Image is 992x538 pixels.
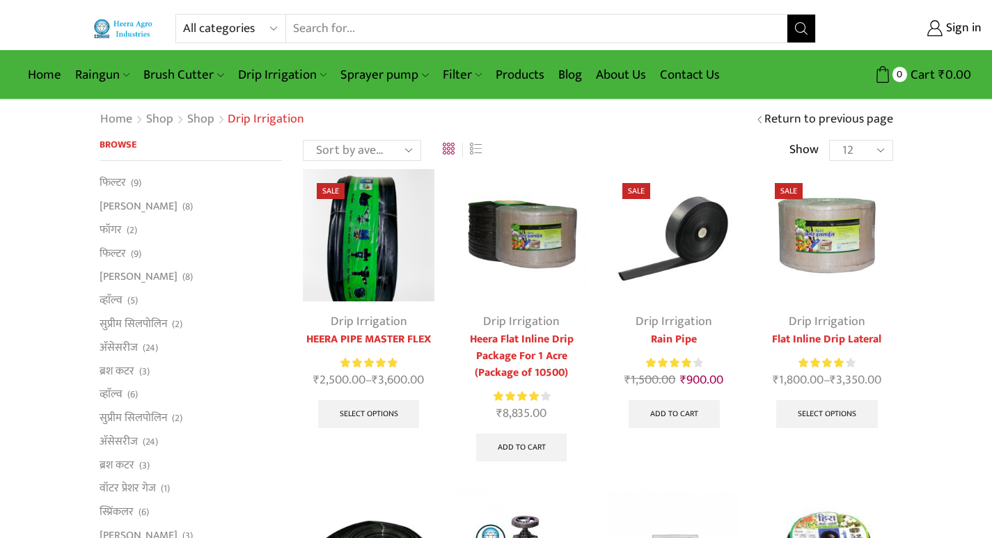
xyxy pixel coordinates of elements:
[100,359,134,383] a: ब्रश कटर
[773,370,779,390] span: ₹
[776,400,878,428] a: Select options for “Flat Inline Drip Lateral”
[340,356,397,370] div: Rated 5.00 out of 5
[787,15,815,42] button: Search button
[172,317,182,331] span: (2)
[340,356,397,370] span: Rated out of 5
[436,58,489,91] a: Filter
[589,58,653,91] a: About Us
[773,370,824,390] bdi: 1,800.00
[494,389,541,404] span: Rated out of 5
[476,434,567,461] a: Add to cart: “Heera Flat Inline Drip Package For 1 Acre (Package of 10500)”
[136,58,230,91] a: Brush Cutter
[100,218,122,242] a: फॉगर
[100,111,133,129] a: Home
[313,370,365,390] bdi: 2,500.00
[161,482,170,496] span: (1)
[172,411,182,425] span: (2)
[333,58,435,91] a: Sprayer pump
[455,331,587,381] a: Heera Flat Inline Drip Package For 1 Acre (Package of 10500)
[303,371,434,390] span: –
[789,141,819,159] span: Show
[303,169,434,301] img: Heera Gold Krushi Pipe Black
[21,58,68,91] a: Home
[127,388,138,402] span: (6)
[798,356,855,370] div: Rated 4.00 out of 5
[761,331,892,348] a: Flat Inline Drip Lateral
[907,65,935,84] span: Cart
[646,356,693,370] span: Rated out of 5
[653,58,727,91] a: Contact Us
[624,370,631,390] span: ₹
[100,111,304,129] nav: Breadcrumb
[228,112,304,127] h1: Drip Irrigation
[629,400,720,428] a: Add to cart: “Rain Pipe”
[680,370,686,390] span: ₹
[100,453,134,477] a: ब्रश कटर
[286,15,788,42] input: Search for...
[187,111,215,129] a: Shop
[830,62,971,88] a: 0 Cart ₹0.00
[100,175,126,194] a: फिल्टर
[798,356,844,370] span: Rated out of 5
[551,58,589,91] a: Blog
[100,383,123,406] a: व्हाॅल्व
[127,294,138,308] span: (5)
[303,140,421,161] select: Shop order
[100,477,156,500] a: वॉटर प्रेशर गेज
[100,195,178,219] a: [PERSON_NAME]
[231,58,333,91] a: Drip Irrigation
[317,183,345,199] span: Sale
[100,265,178,289] a: [PERSON_NAME]
[483,311,560,332] a: Drip Irrigation
[372,370,378,390] span: ₹
[892,67,907,81] span: 0
[494,389,550,404] div: Rated 4.21 out of 5
[938,64,971,86] bdi: 0.00
[100,429,138,453] a: अ‍ॅसेसरीज
[608,331,740,348] a: Rain Pipe
[143,341,158,355] span: (24)
[100,289,123,312] a: व्हाॅल्व
[145,111,174,129] a: Shop
[331,311,407,332] a: Drip Irrigation
[139,365,150,379] span: (3)
[830,370,836,390] span: ₹
[775,183,803,199] span: Sale
[182,200,193,214] span: (8)
[313,370,320,390] span: ₹
[127,223,137,237] span: (2)
[789,311,865,332] a: Drip Irrigation
[68,58,136,91] a: Raingun
[100,136,136,152] span: Browse
[764,111,893,129] a: Return to previous page
[608,169,740,301] img: Heera Rain Pipe
[455,169,587,301] img: Flat Inline
[100,500,134,524] a: स्प्रिंकलर
[303,331,434,348] a: HEERA PIPE MASTER FLEX
[496,403,503,424] span: ₹
[496,403,546,424] bdi: 8,835.00
[624,370,675,390] bdi: 1,500.00
[100,406,167,430] a: सुप्रीम सिलपोलिन
[830,370,881,390] bdi: 3,350.00
[761,169,892,301] img: Flat Inline Drip Lateral
[182,270,193,284] span: (8)
[131,176,141,190] span: (9)
[943,19,982,38] span: Sign in
[100,312,167,335] a: सुप्रीम सिलपोलिन
[622,183,650,199] span: Sale
[139,505,149,519] span: (6)
[489,58,551,91] a: Products
[761,371,892,390] span: –
[100,335,138,359] a: अ‍ॅसेसरीज
[646,356,702,370] div: Rated 4.13 out of 5
[938,64,945,86] span: ₹
[680,370,723,390] bdi: 900.00
[139,459,150,473] span: (3)
[100,242,126,265] a: फिल्टर
[837,16,982,41] a: Sign in
[131,247,141,261] span: (9)
[372,370,424,390] bdi: 3,600.00
[636,311,712,332] a: Drip Irrigation
[143,435,158,449] span: (24)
